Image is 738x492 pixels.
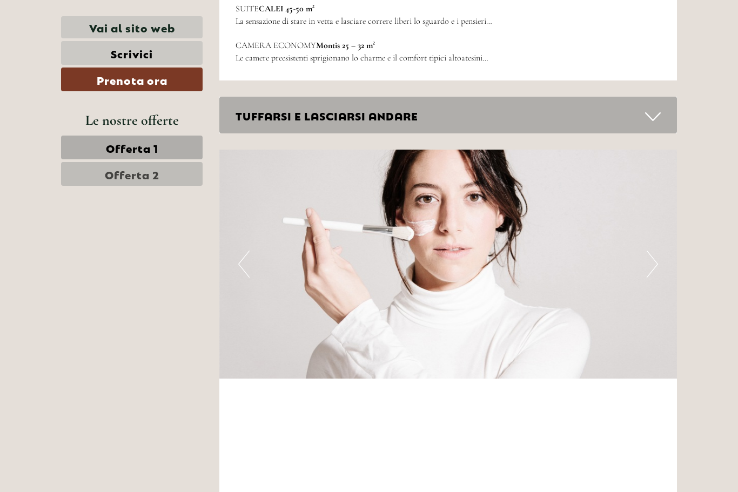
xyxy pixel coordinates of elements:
a: Prenota ora [61,68,203,91]
p: CAMERA ECONOMY [236,39,661,52]
a: Vai al sito web [61,16,203,38]
div: Le nostre offerte [61,110,203,130]
span: Offerta 2 [105,166,159,181]
div: [GEOGRAPHIC_DATA] [16,31,144,40]
div: domenica [184,8,242,26]
button: Next [647,251,658,278]
strong: Montis 25 – 32 m² [316,40,375,51]
strong: CALEI 45-50 m² [259,3,314,14]
p: SUITE [236,3,661,15]
a: Scrivici [61,41,203,65]
button: Previous [238,251,250,278]
span: Offerta 1 [106,140,158,155]
div: TUFFARSI E LASCIARSI ANDARE [219,97,677,134]
div: Buon giorno, come possiamo aiutarla? [8,29,150,62]
button: Invia [362,280,426,304]
small: 11:12 [16,52,144,60]
p: La sensazione di stare in vetta e lasciare correre liberi lo sguardo e i pensieri… [236,15,661,28]
p: Le camere preesistenti sprigionano lo charme e il comfort tipici altoatesini… [236,52,661,64]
